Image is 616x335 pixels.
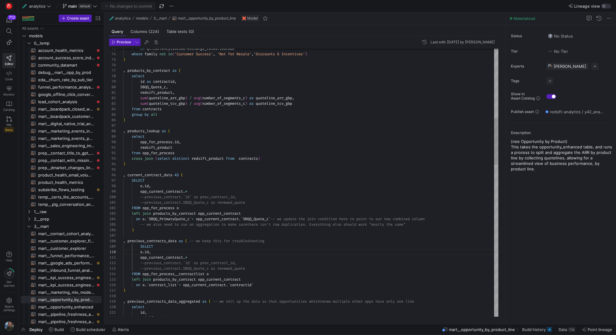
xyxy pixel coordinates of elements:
span: mart__marketing_events_performance_analysis​​​​​​​​​​ [38,135,94,142]
a: mart__digital_native_trial_analysis​​​​​​​​​​ [21,120,101,127]
span: ) [258,156,260,161]
span: quoteline_tcv_gbp [256,101,292,106]
span: 'Customer Success' [174,52,213,56]
a: Code [2,68,16,83]
div: Press SPACE to select this row. [21,61,101,69]
span: funnel_performance_analysis__monthly​​​​​​​​​​ [38,84,94,91]
span: ) [185,101,187,106]
button: Preview [109,38,133,46]
span: mart__digital_native_trial_analysis​​​​​​​​​​ [38,120,94,127]
span: subskribe_flows_testing​​​​​​​​​​ [38,186,94,193]
a: mart__contact_cohort_analysis​​​​​​​​​​ [21,230,101,237]
a: mart__kpi_success_engineering_historical​​​​​​​​​​ [21,274,101,281]
span: redsift_product [192,156,224,161]
span: ( [147,96,149,100]
span: mart__opportunity_enhanced​​​​​​​​​​ [38,304,94,311]
span: product_health_email_volumes​​​​​​​​​​ [38,172,94,179]
span: mart__google_ads_performance_analysis_rolling​​​​​​​​​​ [38,260,94,267]
span: Columns [130,30,159,34]
span: analytics [115,16,130,20]
span: No Status [548,34,573,38]
span: mart__marketing_events_influence_analysis​​​​​​​​​​ [38,128,94,135]
button: Create asset [59,15,92,22]
a: product_health_metrics​​​​​​​​​​ [21,179,101,186]
div: 89 [109,134,116,139]
div: 84 [109,106,116,112]
a: temp__certs_lite_accounts_for_sdrs​​​​​​​​​​ [21,193,101,201]
a: mart__marketing_events_performance_analysis​​​​​​​​​​ [21,135,101,142]
button: Getstarted [2,266,16,290]
span: analytics [29,4,46,9]
div: Press SPACE to select this row. [21,113,101,120]
div: 96 [109,172,116,178]
div: 712 [8,15,16,20]
a: Catalog [2,99,16,114]
span: opp_for_process [140,140,172,144]
span: redsift-analytics / y42_analytics_main / mart__opportunity_by_product_line [550,109,603,114]
a: Spacesettings [2,295,16,315]
span: number_of_segments_c [202,96,245,100]
div: 88 [109,128,116,134]
span: mart__boardpack_customer_base_view​​​​​​​​​​ [38,113,94,120]
span: Tier [511,49,541,53]
a: mart__opportunity_enhanced​​​​​​​​​​ [21,303,101,311]
div: Press SPACE to select this row. [21,25,101,32]
div: 77 [109,68,116,73]
span: . [172,140,174,144]
div: 99 [109,189,116,194]
span: 1__raw [34,208,101,215]
p: Description [511,131,614,135]
span: from [132,151,140,155]
button: 🧪analytics [108,15,132,22]
a: subskribe_flows_testing​​​​​​​​​​ [21,186,101,193]
span: id [140,79,145,84]
span: Publish asset [511,110,534,114]
span: , [172,90,174,95]
span: contracts [239,156,258,161]
span: Experts [511,64,541,68]
span: SBQQ_Quote_c [140,85,166,89]
span: , [166,85,168,89]
span: opp_for_process [142,151,174,155]
div: 85 [109,112,116,117]
button: models [134,15,150,22]
span: lead_cohort_analysis​​​​​​​​​​ [38,98,94,105]
div: 91 [109,145,116,150]
span: cross [132,156,142,161]
span: , [123,129,125,133]
span: (224) [148,30,159,34]
a: community_datamart​​​​​​​​​​ [21,61,101,69]
span: debug__mart__opp_by_prod​​​​​​​​​​ [38,69,94,76]
span: by [145,112,149,117]
span: , [292,96,294,100]
a: prep__dmarket_changes_linked_to_product_instances​​​​​​​​​​ [21,164,101,171]
span: models [29,32,101,39]
span: sum [140,96,147,100]
button: maindefault [61,2,99,10]
span: mart__pipeline_freshness_analysis​​​​​​​​​​ [38,318,94,325]
div: 101 [109,200,116,205]
button: mart__opportunity_by_product_line [171,15,237,22]
div: Press SPACE to select this row. [21,83,101,91]
span: ) [123,162,125,166]
span: mart__pipeline_freshness_analysis_with_renewals​​​​​​​​​​ [38,311,94,318]
div: Press SPACE to select this row. [21,54,101,61]
div: 90 [109,139,116,145]
span: AS [174,173,179,177]
span: , [213,52,215,56]
span: as [162,129,166,133]
button: Build [46,324,67,335]
button: Build history [519,324,555,335]
span: prep__contact_title_to_gpt_persona​​​​​​​​​​ [38,150,94,157]
img: No status [548,34,553,38]
span: Status [511,34,541,38]
a: debug__mart__opp_by_prod​​​​​​​​​​ [21,69,101,76]
button: No statusNo Status [546,32,574,40]
img: https://storage.googleapis.com/y42-prod-data-exchange/images/C0c2ZRu8XU2mQEXUlKrTCN4i0dD3czfOt8UZ... [6,3,12,9]
span: community_datamart​​​​​​​​​​ [38,62,94,69]
span: select [157,156,170,161]
div: Press SPACE to select this row. [21,32,101,39]
span: ( [200,101,202,106]
span: Beta [4,127,14,132]
span: ( [200,96,202,100]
